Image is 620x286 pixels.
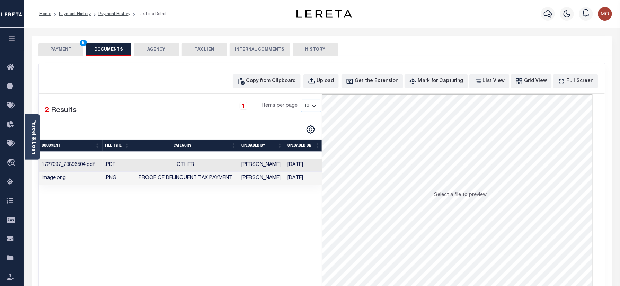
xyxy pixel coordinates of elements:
button: HISTORY [293,43,338,56]
td: 1727097_73896504.pdf [39,159,103,172]
span: 2 [45,107,49,114]
span: 5 [80,40,87,46]
li: Tax Line Detail [130,11,166,17]
div: Upload [317,78,334,85]
td: [PERSON_NAME] [239,159,285,172]
div: Mark for Capturing [418,78,463,85]
div: Grid View [524,78,547,85]
td: image.png [39,172,103,185]
span: Select a file to preview [434,193,487,197]
td: [PERSON_NAME] [239,172,285,185]
button: Full Screen [553,74,598,88]
a: Payment History [59,12,91,16]
button: Mark for Capturing [405,74,468,88]
i: travel_explore [7,159,18,168]
img: svg+xml;base64,PHN2ZyB4bWxucz0iaHR0cDovL3d3dy53My5vcmcvMjAwMC9zdmciIHBvaW50ZXItZXZlbnRzPSJub25lIi... [598,7,612,21]
a: Payment History [98,12,130,16]
div: Full Screen [567,78,594,85]
span: Items per page [262,102,298,110]
button: List View [469,74,510,88]
th: FILE TYPE: activate to sort column ascending [103,140,132,152]
label: Results [51,105,77,116]
button: Get the Extension [342,74,403,88]
div: Copy from Clipboard [246,78,296,85]
a: Home [39,12,51,16]
td: [DATE] [285,172,323,185]
td: .PNG [103,172,132,185]
button: Grid View [511,74,552,88]
th: UPLOADED ON: activate to sort column ascending [285,140,323,152]
button: Copy from Clipboard [233,74,301,88]
span: Other [177,162,194,167]
button: DOCUMENTS [86,43,131,56]
th: CATEGORY: activate to sort column ascending [132,140,239,152]
button: PAYMENT [38,43,83,56]
button: AGENCY [134,43,179,56]
button: TAX LIEN [182,43,227,56]
td: .PDF [103,159,132,172]
span: Proof of Delinquent Tax Payment [139,176,232,180]
div: Get the Extension [355,78,399,85]
th: Document: activate to sort column ascending [39,140,103,152]
td: [DATE] [285,159,323,172]
a: Parcel & Loan [31,119,36,154]
img: logo-dark.svg [296,10,352,18]
button: INTERNAL COMMENTS [230,43,290,56]
button: Upload [303,74,339,88]
a: 1 [240,102,247,110]
div: List View [483,78,505,85]
th: UPLOADED BY: activate to sort column ascending [239,140,285,152]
